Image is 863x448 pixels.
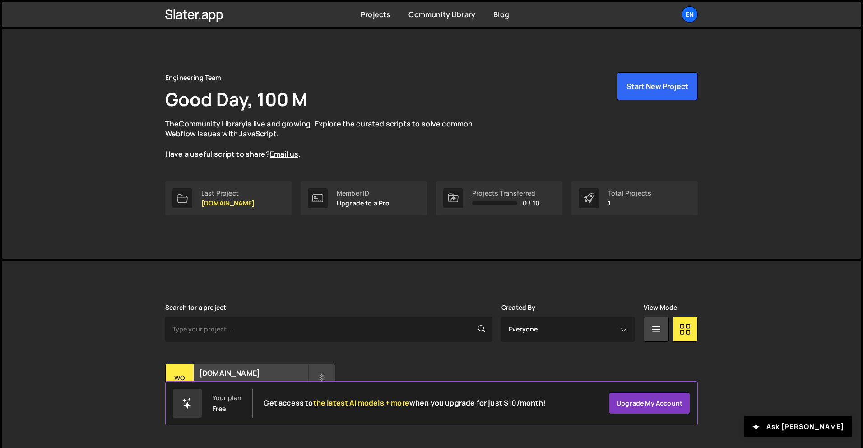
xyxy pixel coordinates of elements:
[199,368,308,378] h2: [DOMAIN_NAME]
[201,190,255,197] div: Last Project
[644,304,677,311] label: View Mode
[617,72,698,100] button: Start New Project
[165,119,490,159] p: The is live and growing. Explore the curated scripts to solve common Webflow issues with JavaScri...
[213,405,226,412] div: Free
[165,181,292,215] a: Last Project [DOMAIN_NAME]
[165,304,226,311] label: Search for a project
[609,392,690,414] a: Upgrade my account
[270,149,298,159] a: Email us
[213,394,241,401] div: Your plan
[179,119,246,129] a: Community Library
[523,200,539,207] span: 0 / 10
[408,9,475,19] a: Community Library
[165,317,492,342] input: Type your project...
[264,399,546,407] h2: Get access to when you upgrade for just $10/month!
[199,380,308,388] small: Created by 100 M
[165,364,335,420] a: wo [DOMAIN_NAME] Created by 100 M 8 pages, last updated by 100 M [DATE]
[361,9,390,19] a: Projects
[337,190,390,197] div: Member ID
[608,200,651,207] p: 1
[472,190,539,197] div: Projects Transferred
[744,416,852,437] button: Ask [PERSON_NAME]
[165,72,222,83] div: Engineering Team
[166,364,194,392] div: wo
[201,200,255,207] p: [DOMAIN_NAME]
[608,190,651,197] div: Total Projects
[501,304,536,311] label: Created By
[313,398,409,408] span: the latest AI models + more
[165,87,307,112] h1: Good Day, 100 M
[493,9,509,19] a: Blog
[337,200,390,207] p: Upgrade to a Pro
[682,6,698,23] a: En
